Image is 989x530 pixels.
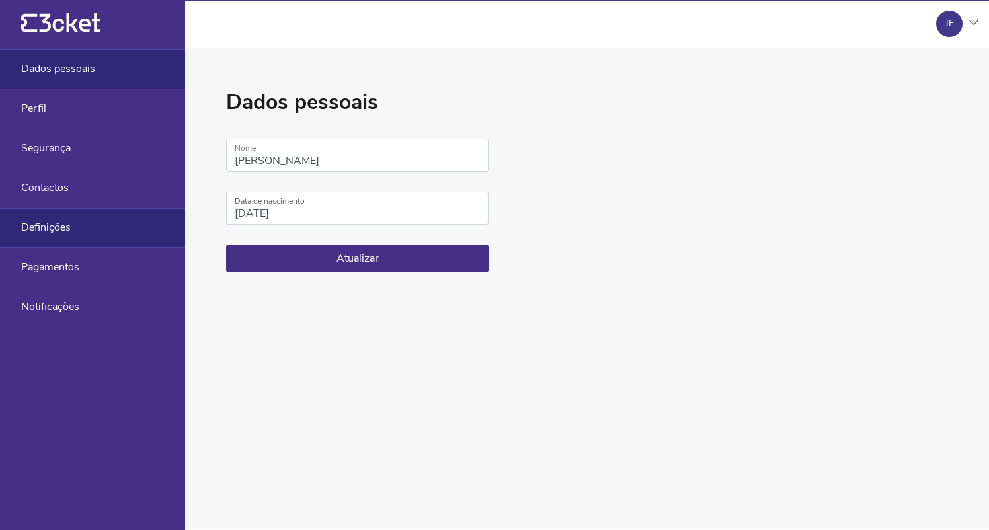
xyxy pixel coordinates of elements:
input: Nome [226,139,489,172]
span: Pagamentos [21,261,79,273]
span: Perfil [21,102,46,114]
span: Contactos [21,182,69,194]
span: Notificações [21,301,79,313]
span: Segurança [21,142,71,154]
button: Atualizar [226,245,489,272]
div: JF [945,19,954,29]
label: Data de nascimento [226,192,489,210]
h1: Dados pessoais [226,88,489,117]
g: {' '} [21,14,37,32]
span: Definições [21,221,71,233]
span: Dados pessoais [21,63,95,75]
a: {' '} [21,26,100,36]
